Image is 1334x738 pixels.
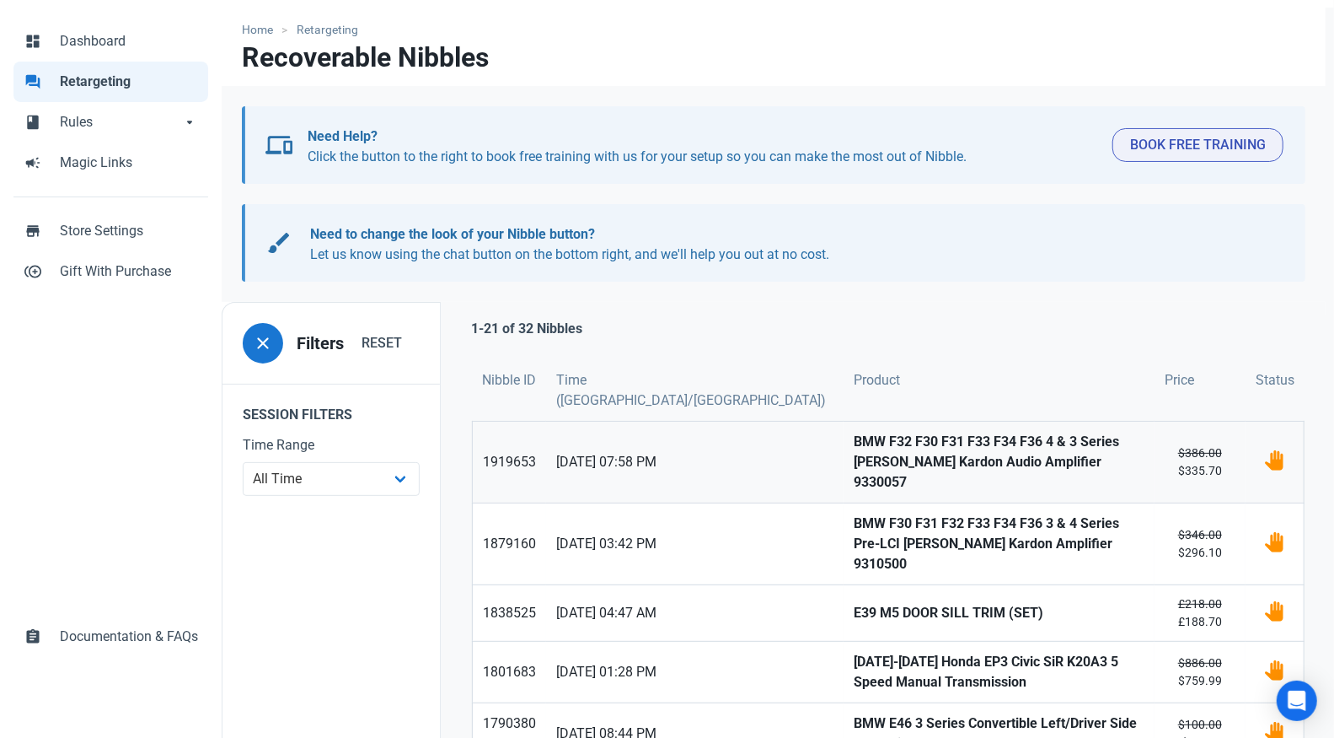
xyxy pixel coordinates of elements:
a: [DATE] 04:47 AM [546,585,844,641]
a: campaignMagic Links [13,143,208,183]
span: Dashboard [60,31,198,51]
a: bookRulesarrow_drop_down [13,102,208,143]
span: [DATE] 07:58 PM [556,452,833,472]
span: [DATE] 01:28 PM [556,662,833,682]
span: Store Settings [60,221,198,241]
span: Price [1165,370,1194,391]
span: [DATE] 03:42 PM [556,534,833,554]
a: $386.00$335.70 [1155,422,1246,503]
a: BMW F32 F30 F31 F33 F34 F36 4 & 3 Series [PERSON_NAME] Kardon Audio Amplifier 9330057 [844,422,1155,503]
span: Documentation & FAQs [60,627,198,647]
span: Rules [60,112,181,132]
span: campaign [24,153,41,170]
img: status_user_offer_available.svg [1264,532,1284,552]
label: Time Range [243,435,420,455]
a: storeStore Settings [13,211,208,251]
a: 1919653 [473,422,546,503]
a: 1879160 [473,504,546,584]
small: £188.70 [1165,595,1235,631]
a: E39 M5 DOOR SILL TRIM (SET) [844,585,1155,641]
strong: BMW F32 F30 F31 F33 F34 F36 4 & 3 Series [PERSON_NAME] Kardon Audio Amplifier 9330057 [854,432,1144,493]
img: status_user_offer_available.svg [1264,450,1284,471]
s: £218.00 [1178,597,1222,611]
span: close [253,333,273,353]
a: BMW F30 F31 F32 F33 F34 F36 3 & 4 Series Pre-LCI [PERSON_NAME] Kardon Amplifier 9310500 [844,504,1155,584]
a: assignmentDocumentation & FAQs [13,617,208,657]
span: Status [1256,370,1294,391]
div: Open Intercom Messenger [1277,681,1317,721]
h1: Recoverable Nibbles [242,42,489,73]
h3: Filters [297,334,344,353]
b: Need Help? [308,128,378,144]
span: store [24,221,41,238]
button: Book Free Training [1112,128,1283,162]
small: $759.99 [1165,655,1235,690]
span: brush [265,229,292,256]
strong: [DATE]-[DATE] Honda EP3 Civic SiR K20A3 5 Speed Manual Transmission [854,652,1144,692]
a: 1801683 [473,642,546,703]
span: [DATE] 04:47 AM [556,603,833,623]
img: status_user_offer_available.svg [1264,660,1284,681]
span: Reset [362,333,402,353]
p: Click the button to the right to book free training with us for your setup so you can make the mo... [308,127,1100,167]
span: dashboard [24,31,41,48]
button: Reset [344,326,420,360]
legend: Session Filters [222,384,440,435]
a: [DATE] 01:28 PM [546,642,844,703]
span: Magic Links [60,153,198,173]
span: Time ([GEOGRAPHIC_DATA]/[GEOGRAPHIC_DATA]) [556,370,833,411]
button: close [243,323,283,364]
span: Retargeting [60,72,198,92]
a: [DATE] 03:42 PM [546,504,844,584]
strong: BMW F30 F31 F32 F33 F34 F36 3 & 4 Series Pre-LCI [PERSON_NAME] Kardon Amplifier 9310500 [854,514,1144,574]
span: devices [265,132,292,159]
span: Product [854,370,900,391]
a: 1838525 [473,585,546,641]
s: $346.00 [1178,528,1222,541]
span: Nibble ID [482,370,536,391]
span: Book Free Training [1130,135,1266,155]
span: arrow_drop_down [181,112,198,129]
s: $886.00 [1178,656,1222,670]
p: Let us know using the chat button on the bottom right, and we'll help you out at no cost. [310,224,1267,265]
a: $346.00$296.10 [1155,504,1246,584]
img: status_user_offer_available.svg [1264,601,1284,622]
b: Need to change the look of your Nibble button? [310,226,595,242]
a: £218.00£188.70 [1155,585,1246,641]
a: control_point_duplicateGift With Purchase [13,251,208,292]
span: control_point_duplicate [24,261,41,278]
small: $335.70 [1165,444,1235,480]
a: Home [242,21,281,39]
span: assignment [24,627,41,644]
a: $886.00$759.99 [1155,642,1246,703]
span: Gift With Purchase [60,261,198,282]
a: [DATE]-[DATE] Honda EP3 Civic SiR K20A3 5 Speed Manual Transmission [844,642,1155,703]
p: 1-21 of 32 Nibbles [471,319,582,339]
a: forumRetargeting [13,62,208,102]
nav: breadcrumbs [222,8,1326,42]
s: $100.00 [1178,718,1222,731]
a: [DATE] 07:58 PM [546,422,844,503]
s: $386.00 [1178,446,1222,460]
small: $296.10 [1165,526,1235,562]
strong: E39 M5 DOOR SILL TRIM (SET) [854,603,1144,623]
span: forum [24,72,41,89]
span: book [24,112,41,129]
a: dashboardDashboard [13,21,208,62]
